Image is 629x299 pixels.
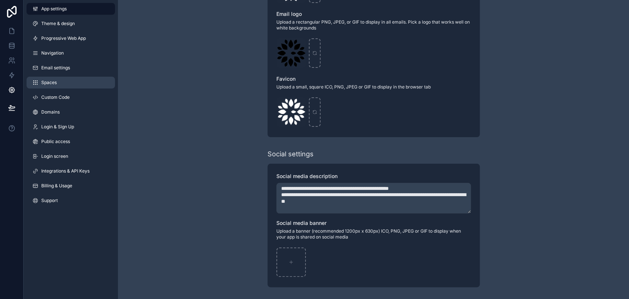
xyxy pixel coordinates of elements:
[27,47,115,59] a: Navigation
[41,6,67,12] span: App settings
[41,153,68,159] span: Login screen
[41,35,86,41] span: Progressive Web App
[41,50,64,56] span: Navigation
[27,195,115,206] a: Support
[41,21,75,27] span: Theme & design
[27,3,115,15] a: App settings
[41,124,74,130] span: Login & Sign Up
[27,150,115,162] a: Login screen
[41,65,70,71] span: Email settings
[27,180,115,192] a: Billing & Usage
[27,136,115,147] a: Public access
[276,228,471,240] span: Upload a banner (recommended 1200px x 630px) ICO, PNG, JPEG or GIF to display when your app is sh...
[27,62,115,74] a: Email settings
[27,106,115,118] a: Domains
[276,84,471,90] span: Upload a small, square ICO, PNG, JPEG or GIF to display in the browser tab
[276,19,471,31] span: Upload a rectangular PNG, JPEG, or GIF to display in all emails. Pick a logo that works well on w...
[27,32,115,44] a: Progressive Web App
[41,94,70,100] span: Custom Code
[41,80,57,86] span: Spaces
[27,121,115,133] a: Login & Sign Up
[276,220,326,226] span: Social media banner
[276,76,296,82] span: Favicon
[27,18,115,29] a: Theme & design
[41,198,58,204] span: Support
[27,165,115,177] a: Integrations & API Keys
[276,11,302,17] span: Email logo
[41,168,90,174] span: Integrations & API Keys
[27,91,115,103] a: Custom Code
[41,139,70,145] span: Public access
[276,173,338,179] span: Social media description
[41,183,72,189] span: Billing & Usage
[268,149,314,159] div: Social settings
[41,109,60,115] span: Domains
[27,77,115,88] a: Spaces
